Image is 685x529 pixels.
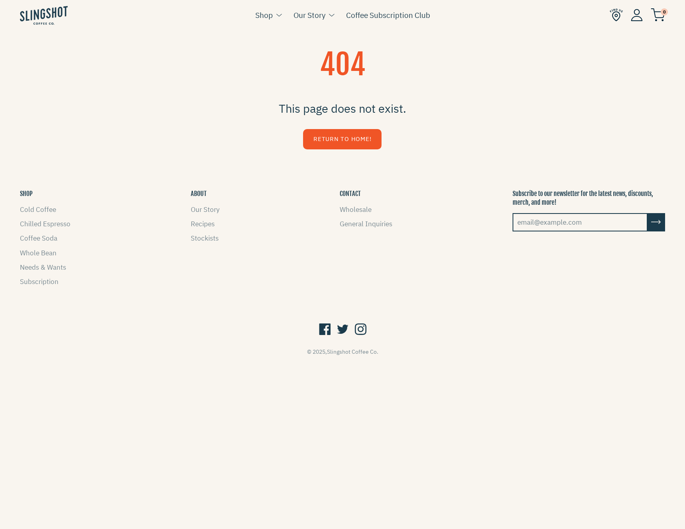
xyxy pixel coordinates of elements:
[661,8,668,16] span: 0
[255,9,273,21] a: Shop
[191,219,215,228] a: Recipes
[191,189,207,198] button: ABOUT
[340,205,372,214] a: Wholesale
[20,263,66,272] a: Needs & Wants
[340,219,392,228] a: General Inquiries
[294,9,325,21] a: Our Story
[191,234,219,243] a: Stockists
[191,205,219,214] a: Our Story
[20,189,33,198] button: SHOP
[20,219,70,228] a: Chilled Espresso
[303,129,382,149] a: Return to Home!
[340,189,361,198] button: CONTACT
[20,234,57,243] a: Coffee Soda
[513,213,648,231] input: email@example.com
[20,277,59,286] a: Subscription
[651,10,665,20] a: 0
[327,348,378,355] a: Slingshot Coffee Co.
[651,8,665,22] img: cart
[20,205,56,214] a: Cold Coffee
[346,9,430,21] a: Coffee Subscription Club
[513,189,665,207] p: Subscribe to our newsletter for the latest news, discounts, merch, and more!
[631,9,643,21] img: Account
[307,348,378,355] span: © 2025,
[20,249,57,257] a: Whole Bean
[610,8,623,22] img: Find Us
